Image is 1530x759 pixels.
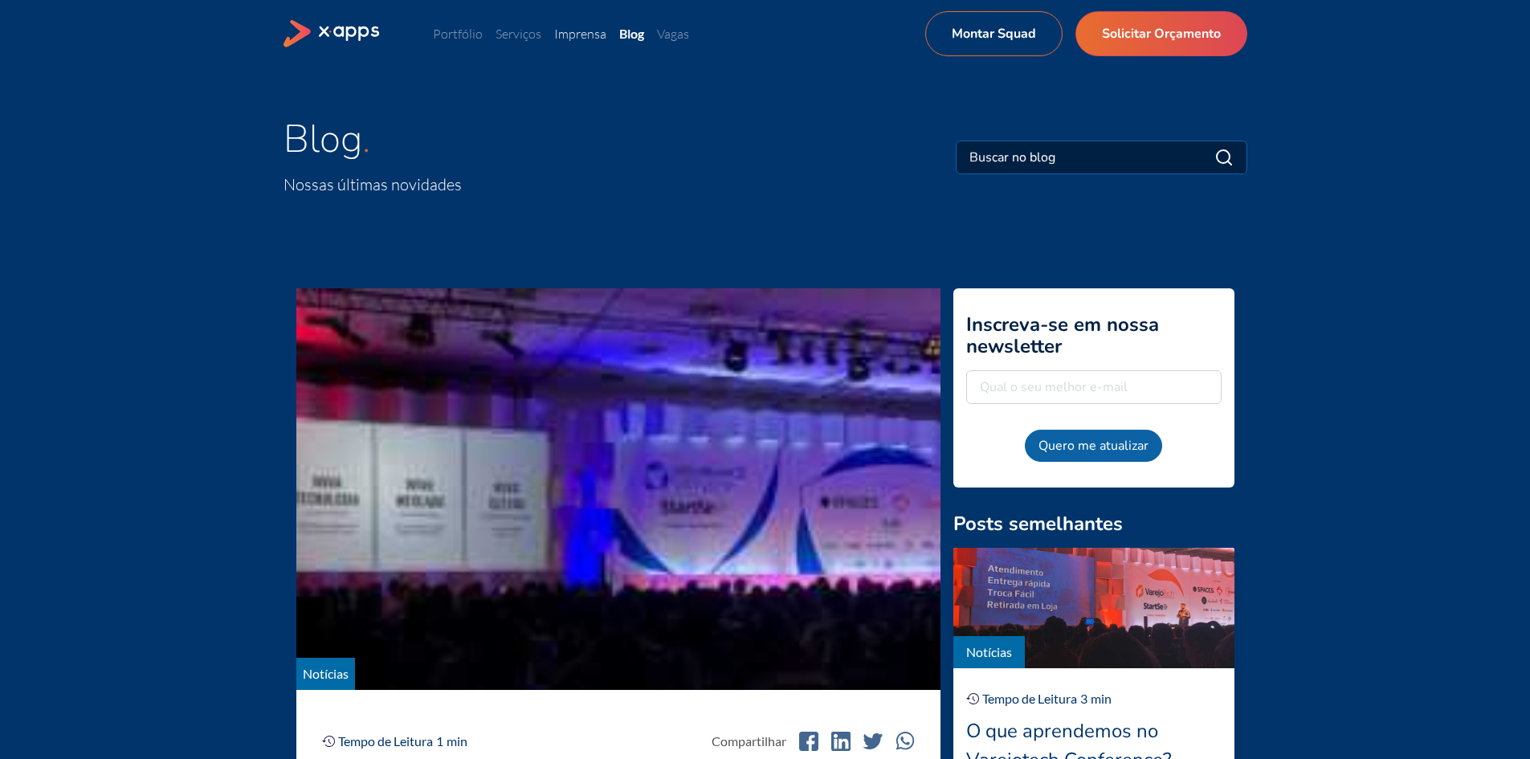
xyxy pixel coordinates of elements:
[619,26,644,41] a: Blog
[1075,11,1247,56] a: Solicitar Orçamento
[284,174,462,194] span: Nossas últimas novidades
[554,26,606,42] a: Imprensa
[433,26,483,42] a: Portfólio
[436,732,443,751] div: 1
[966,370,1222,404] input: Qual o seu melhor e-mail
[447,732,467,751] div: min
[966,644,1012,659] a: Notícias
[1025,430,1162,462] button: Quero me atualizar
[969,148,1132,167] input: Buscar no blog
[657,26,689,42] a: Vagas
[925,11,1063,56] a: Montar Squad
[496,26,541,42] a: Serviços
[953,513,1234,535] h2: Posts semelhantes
[303,666,349,681] a: Notícias
[1080,689,1087,708] div: 3
[982,689,1077,708] div: Tempo de Leitura
[1091,689,1112,708] div: min
[284,112,362,165] span: Blog
[338,732,433,751] div: Tempo de Leitura
[966,314,1222,357] h2: Inscreva-se em nossa newsletter
[712,732,915,751] ul: Compartilhar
